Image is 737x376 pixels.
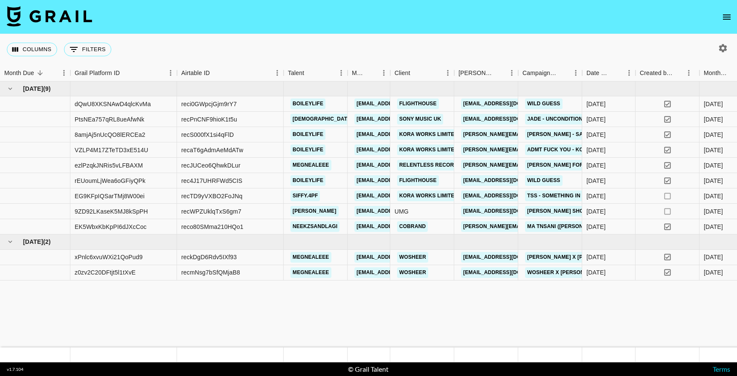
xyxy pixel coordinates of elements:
div: Sep '25 [704,192,723,200]
a: Sony Music UK [397,114,443,124]
button: Sort [611,67,623,79]
a: [EMAIL_ADDRESS][DOMAIN_NAME] [354,98,450,109]
a: boileylife [290,129,325,140]
a: neekzsandlagi [290,221,339,232]
div: Campaign (Type) [522,65,557,81]
div: Sep '25 [704,100,723,108]
a: [EMAIL_ADDRESS][DOMAIN_NAME] [461,191,557,201]
div: reckDgD6Rdv5IXf93 [181,253,237,261]
div: Aug '25 [704,253,723,261]
div: recmNsg7bSfQMjaB8 [181,268,240,277]
div: Grail Platform ID [70,65,177,81]
a: [EMAIL_ADDRESS][DOMAIN_NAME] [461,114,557,124]
div: PtsNEa757qRL8ueAfwNk [75,115,144,124]
div: Campaign (Type) [518,65,582,81]
a: Flighthouse [397,98,439,109]
span: [DATE] [23,84,43,93]
div: 08/09/2025 [586,161,606,170]
div: Sep '25 [704,130,723,139]
div: 19/08/2025 [586,268,606,277]
button: Sort [557,67,569,79]
div: recaT6gAdmAeMdATw [181,146,243,154]
div: 25/09/2025 [586,207,606,216]
div: Created by Grail Team [635,65,699,81]
a: [PERSON_NAME][EMAIL_ADDRESS][DOMAIN_NAME] [461,145,600,155]
div: EG9KFpIQSarTMj8W00ei [75,192,145,200]
a: Flighthouse [397,175,439,186]
a: [EMAIL_ADDRESS][DOMAIN_NAME] [461,206,557,217]
div: ezlPzqkJNRis5vLFBAXM [75,161,143,170]
div: 08/09/2025 [586,146,606,154]
div: UMG [390,204,454,219]
a: [PERSON_NAME] Show At The Sphere [525,206,633,217]
a: [EMAIL_ADDRESS][DOMAIN_NAME] [354,267,450,278]
button: Sort [410,67,422,79]
div: Month Due [4,65,34,81]
span: ( 2 ) [43,237,51,246]
div: 08/09/2025 [586,130,606,139]
div: Sep '25 [704,223,723,231]
div: Date Created [582,65,635,81]
a: [PERSON_NAME][EMAIL_ADDRESS][DOMAIN_NAME] [461,129,600,140]
div: rec4J17UHRFWd5CIS [181,176,242,185]
a: boileylife [290,145,325,155]
div: Grail Platform ID [75,65,120,81]
button: Menu [58,67,70,79]
div: dQwU8XKSNAwD4qlcKvMa [75,100,151,108]
div: 9ZD92LKaseK5MJ8kSpPH [75,207,148,216]
a: Cobrand [397,221,428,232]
div: 17/09/2025 [586,223,606,231]
button: Menu [377,67,390,79]
a: [PERSON_NAME] Ford -MegNealeee x Relentless Records [525,160,697,171]
div: Created by Grail Team [640,65,673,81]
span: [DATE] [23,237,43,246]
button: Show filters [64,43,111,56]
a: ADMT Fuck You - Kora x Boiley Life [525,145,632,155]
a: [EMAIL_ADDRESS][DOMAIN_NAME] [354,160,450,171]
div: Sep '25 [704,207,723,216]
div: Client [395,65,410,81]
a: wild guess [525,175,563,186]
a: [EMAIL_ADDRESS][DOMAIN_NAME] [461,175,557,186]
a: Ma Tnsani ([PERSON_NAME]) [525,221,607,232]
a: [EMAIL_ADDRESS][DOMAIN_NAME] [354,145,450,155]
button: Menu [164,67,177,79]
a: Wosheer x [PERSON_NAME] [525,267,606,278]
div: Sep '25 [704,146,723,154]
div: Manager [352,65,366,81]
a: boileylife [290,175,325,186]
div: rEUoumLjWea6oGFiyQPk [75,176,145,185]
div: 08/09/2025 [586,176,606,185]
div: Aug '25 [704,268,723,277]
div: EK5WbxKbKpPI6dJXcCoc [75,223,147,231]
div: Date Created [586,65,611,81]
div: Booker [454,65,518,81]
div: xPnlc6xvuWXi21QoPud9 [75,253,142,261]
a: KORA WORKS LIMITED [397,129,460,140]
a: siffy.4pf [290,191,320,201]
a: [PERSON_NAME] x [PERSON_NAME] [525,252,623,263]
a: megnealeee [290,252,331,263]
div: [PERSON_NAME] [458,65,493,81]
div: 05/09/2025 [586,192,606,200]
div: 10/09/2025 [586,100,606,108]
div: Talent [288,65,304,81]
div: Month Due [704,65,728,81]
a: [EMAIL_ADDRESS][DOMAIN_NAME] [354,191,450,201]
button: Menu [271,67,284,79]
a: [EMAIL_ADDRESS][DOMAIN_NAME] [354,252,450,263]
button: hide children [4,236,16,248]
div: Airtable ID [181,65,210,81]
div: recTD9yVXBO2FoJNq [181,192,242,200]
div: Sep '25 [704,176,723,185]
div: Airtable ID [177,65,284,81]
button: Sort [120,67,132,79]
button: Sort [210,67,222,79]
div: Sep '25 [704,115,723,124]
a: KORA WORKS LIMITED [397,191,460,201]
button: Menu [623,67,635,79]
a: megnealeee [290,160,331,171]
div: 8amjAj5nUcQO8lERCEa2 [75,130,145,139]
button: Menu [682,67,695,79]
a: [EMAIL_ADDRESS][DOMAIN_NAME] [461,252,557,263]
